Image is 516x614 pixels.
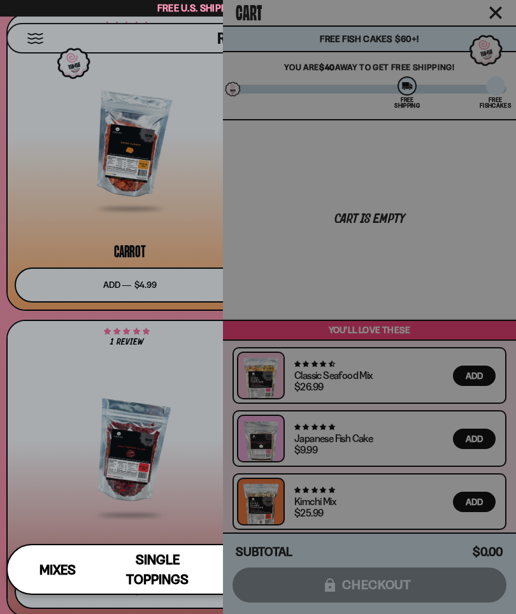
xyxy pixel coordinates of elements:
[207,545,307,594] a: Bundles
[39,562,76,578] span: Mixes
[157,2,359,14] span: Free U.S. Shipping on Orders over $40 🍜
[8,545,108,594] a: Mixes
[126,552,188,587] span: Single Toppings
[108,545,208,594] a: Single Toppings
